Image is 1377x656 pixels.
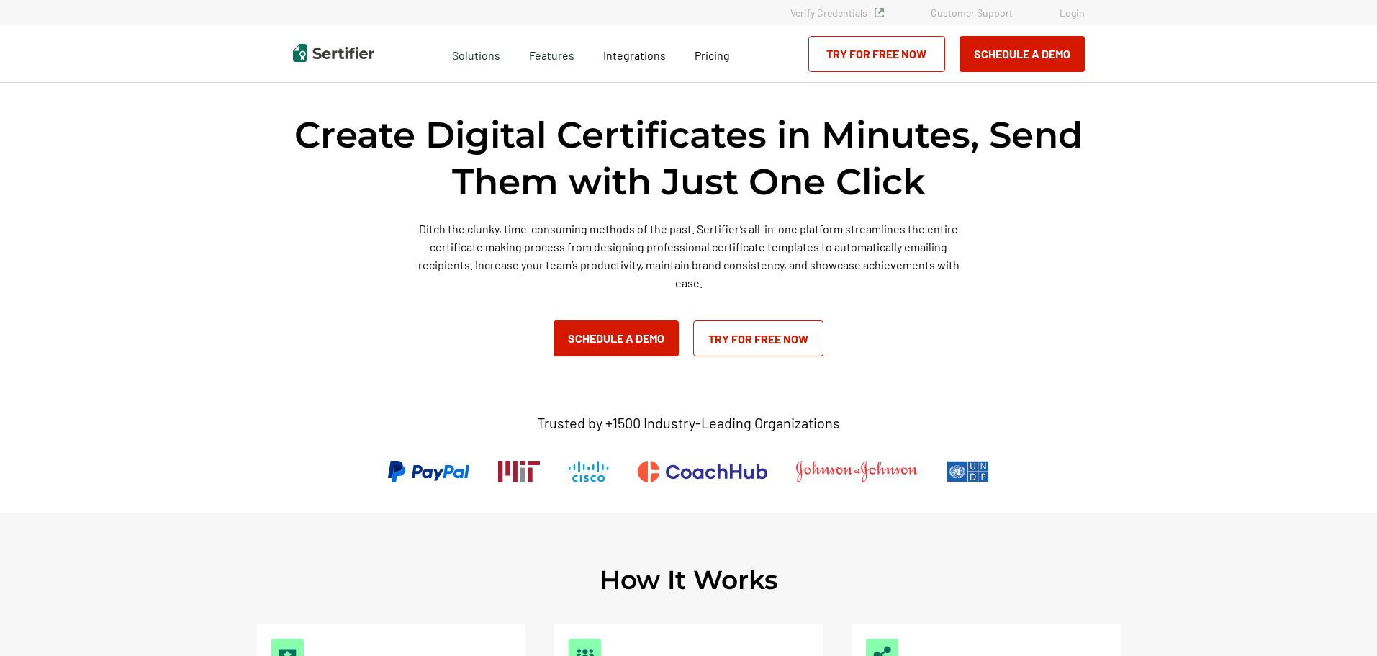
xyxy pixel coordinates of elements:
[529,45,574,63] span: Features
[293,112,1085,205] h1: Create Digital Certificates in Minutes, Send Them with Just One Click
[498,461,540,482] img: Massachusetts Institute of Technology
[1060,6,1085,19] a: Login
[796,461,917,482] img: Johnson & Johnson
[452,45,500,63] span: Solutions
[695,45,730,63] a: Pricing
[693,320,823,356] a: Try for Free Now
[600,564,778,596] h2: How It Works
[412,220,966,292] p: Ditch the clunky, time-consuming methods of the past. Sertifier’s all-in-one platform streamlines...
[695,48,730,62] span: Pricing
[947,461,989,482] img: UNDP
[808,36,945,72] a: Try for Free Now
[603,45,666,63] a: Integrations
[603,48,666,62] span: Integrations
[537,414,840,432] p: Trusted by +1500 Industry-Leading Organizations
[790,6,884,19] a: Verify Credentials
[638,461,767,482] img: CoachHub
[388,461,469,482] img: PayPal
[875,8,884,17] img: Verified
[293,44,374,62] img: Sertifier | Digital Credentialing Platform
[569,461,609,482] img: Cisco
[931,6,1013,19] a: Customer Support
